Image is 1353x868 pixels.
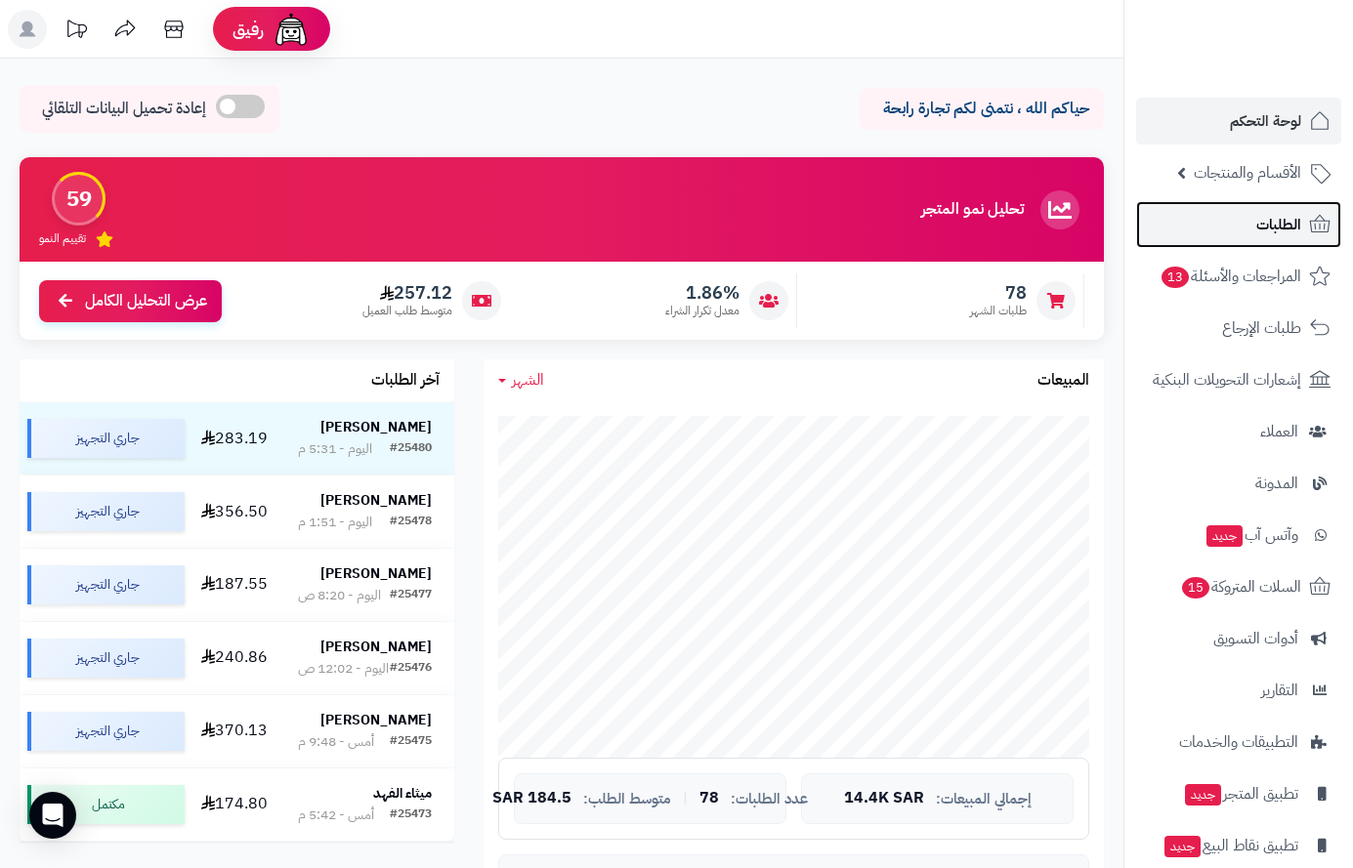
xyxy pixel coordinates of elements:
[1260,418,1298,445] span: العملاء
[1153,366,1301,393] span: إشعارات التحويلات البنكية
[320,417,432,437] strong: [PERSON_NAME]
[1136,615,1341,662] a: أدوات التسويق
[1037,372,1089,390] h3: المبيعات
[298,806,374,825] div: أمس - 5:42 م
[320,710,432,730] strong: [PERSON_NAME]
[1136,98,1341,145] a: لوحة التحكم
[699,790,719,807] span: 78
[1136,460,1341,507] a: المدونة
[362,303,452,319] span: متوسط طلب العميل
[1160,263,1301,290] span: المراجعات والأسئلة
[27,565,185,604] div: جاري التجهيز
[1136,512,1341,558] a: وآتس آبجديد
[1136,305,1341,351] a: طلبات الإرجاع
[1164,836,1201,857] span: جديد
[390,732,432,752] div: #25475
[1136,770,1341,817] a: تطبيق المتجرجديد
[1256,211,1301,238] span: الطلبات
[1163,832,1298,859] span: تطبيق نقاط البيع
[583,791,671,807] span: متوسط الطلب:
[320,637,432,657] strong: [PERSON_NAME]
[683,791,688,806] span: |
[27,785,185,824] div: مكتمل
[362,282,452,304] span: 257.12
[1136,563,1341,610] a: السلات المتروكة15
[27,712,185,751] div: جاري التجهيز
[320,490,432,511] strong: [PERSON_NAME]
[1180,573,1301,600] span: السلات المتروكة
[1255,470,1298,497] span: المدونة
[1220,25,1334,66] img: logo-2.png
[1136,408,1341,455] a: العملاء
[936,791,1032,807] span: إجمالي المبيعات:
[27,419,185,458] div: جاري التجهيز
[373,783,432,804] strong: ميثاء الفهد
[39,230,86,247] span: تقييم النمو
[233,18,264,41] span: رفيق
[1161,266,1190,289] span: 13
[390,586,432,605] div: #25477
[665,282,740,304] span: 1.86%
[27,639,185,678] div: جاري التجهيز
[844,790,924,807] span: 14.4K SAR
[192,768,275,841] td: 174.80
[1194,159,1301,186] span: الأقسام والمنتجات
[298,586,381,605] div: اليوم - 8:20 ص
[298,732,374,752] div: أمس - 9:48 م
[1213,625,1298,652] span: أدوات التسويق
[874,98,1089,120] p: حياكم الله ، نتمنى لكم تجارة رابحة
[298,659,389,679] div: اليوم - 12:02 ص
[512,368,544,392] span: الشهر
[1222,314,1301,342] span: طلبات الإرجاع
[1136,253,1341,300] a: المراجعات والأسئلة13
[39,280,222,322] a: عرض التحليل الكامل
[52,10,101,54] a: تحديثات المنصة
[731,791,808,807] span: عدد الطلبات:
[192,549,275,621] td: 187.55
[298,439,372,459] div: اليوم - 5:31 م
[192,622,275,694] td: 240.86
[1185,784,1221,806] span: جديد
[42,98,206,120] span: إعادة تحميل البيانات التلقائي
[1183,780,1298,807] span: تطبيق المتجر
[1205,521,1298,549] span: وآتس آب
[970,303,1027,319] span: طلبات الشهر
[29,792,76,839] div: Open Intercom Messenger
[320,563,432,584] strong: [PERSON_NAME]
[921,201,1024,219] h3: تحليل نمو المتجر
[1179,728,1298,756] span: التطبيقات والخدمات
[1261,677,1298,704] span: التقارير
[665,303,740,319] span: معدل تكرار الشراء
[192,402,275,475] td: 283.19
[1136,356,1341,403] a: إشعارات التحويلات البنكية
[192,475,275,548] td: 356.50
[85,290,207,312] span: عرض التحليل الكامل
[390,439,432,459] div: #25480
[390,806,432,825] div: #25473
[371,372,440,390] h3: آخر الطلبات
[970,282,1027,304] span: 78
[390,513,432,532] div: #25478
[27,492,185,531] div: جاري التجهيز
[390,659,432,679] div: #25476
[192,695,275,767] td: 370.13
[492,790,571,807] span: 184.5 SAR
[1181,576,1210,599] span: 15
[1136,667,1341,714] a: التقارير
[1230,107,1301,135] span: لوحة التحكم
[298,513,372,532] div: اليوم - 1:51 م
[1136,719,1341,765] a: التطبيقات والخدمات
[498,369,544,392] a: الشهر
[1206,525,1243,547] span: جديد
[272,10,311,49] img: ai-face.png
[1136,201,1341,248] a: الطلبات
